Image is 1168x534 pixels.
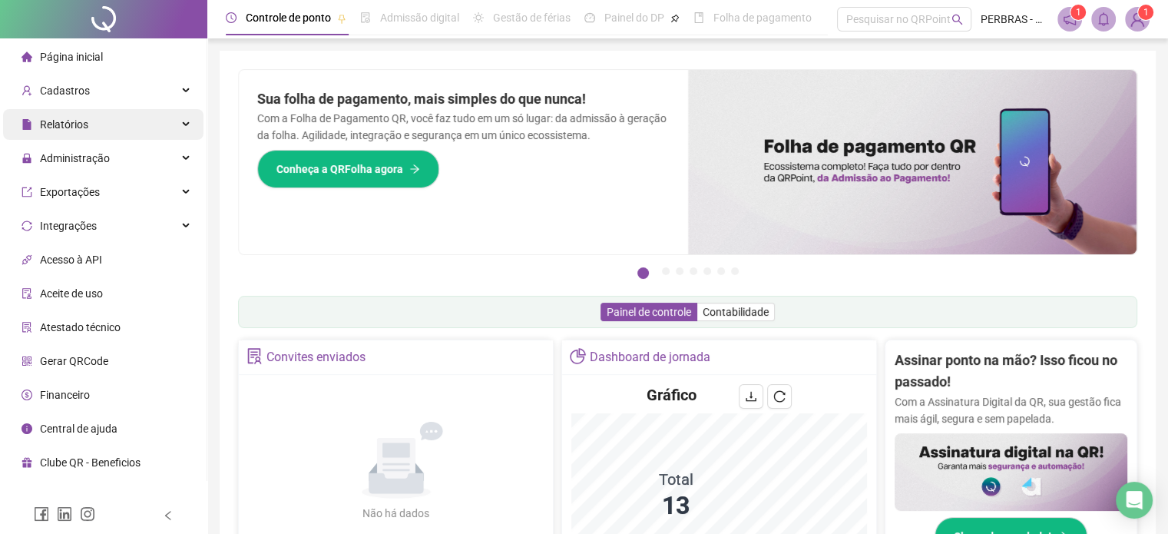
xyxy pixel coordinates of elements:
span: 1 [1076,7,1081,18]
span: clock-circle [226,12,237,23]
span: info-circle [22,423,32,434]
button: 3 [676,267,683,275]
span: Controle de ponto [246,12,331,24]
span: lock [22,153,32,164]
sup: 1 [1070,5,1086,20]
span: Gestão de férias [493,12,571,24]
span: Acesso à API [40,254,102,266]
h2: Sua folha de pagamento, mais simples do que nunca! [257,88,670,110]
span: Página inicial [40,51,103,63]
img: 59593 [1126,8,1149,31]
span: solution [22,322,32,333]
span: Administração [40,152,110,164]
img: banner%2F02c71560-61a6-44d4-94b9-c8ab97240462.png [895,433,1127,511]
div: Dashboard de jornada [590,344,710,370]
span: dollar [22,390,32,400]
span: pushpin [670,14,680,23]
div: Não há dados [326,505,467,522]
button: 4 [690,267,697,275]
span: Relatórios [40,118,88,131]
span: dashboard [584,12,595,23]
img: banner%2F8d14a306-6205-4263-8e5b-06e9a85ad873.png [688,70,1137,254]
span: reload [773,390,786,403]
span: audit [22,288,32,299]
span: file [22,119,32,130]
span: instagram [80,506,95,522]
span: linkedin [57,506,72,522]
span: Financeiro [40,389,90,401]
span: Aceite de uso [40,287,103,300]
span: Painel do DP [604,12,664,24]
button: 6 [717,267,725,275]
button: Conheça a QRFolha agora [257,150,439,188]
span: bell [1097,12,1110,26]
span: search [951,14,963,25]
span: Contabilidade [703,306,769,318]
sup: Atualize o seu contato no menu Meus Dados [1138,5,1153,20]
span: Exportações [40,186,100,198]
span: pie-chart [570,348,586,364]
span: Clube QR - Beneficios [40,456,141,469]
button: 5 [703,267,711,275]
h4: Gráfico [647,384,696,406]
span: Central de ajuda [40,423,117,435]
span: left [163,510,174,521]
span: qrcode [22,356,32,367]
span: pushpin [337,14,346,23]
div: Convites enviados [266,344,366,370]
span: export [22,187,32,197]
div: Open Intercom Messenger [1116,482,1153,519]
span: Cadastros [40,85,90,97]
span: user-add [22,85,32,96]
span: solution [247,348,263,364]
h2: Assinar ponto na mão? Isso ficou no passado! [895,350,1127,393]
span: Conheça a QRFolha agora [276,161,403,177]
span: facebook [34,506,49,522]
span: sync [22,221,32,231]
span: gift [22,457,32,468]
span: Folha de pagamento [713,12,812,24]
span: file-done [360,12,371,23]
span: book [693,12,704,23]
span: home [22,51,32,62]
span: arrow-right [409,164,420,174]
button: 1 [637,267,649,279]
span: notification [1063,12,1077,26]
span: Admissão digital [380,12,459,24]
span: Integrações [40,220,97,232]
button: 2 [662,267,670,275]
span: download [745,390,757,403]
span: PERBRAS - VITÓRIA [981,11,1048,28]
p: Com a Assinatura Digital da QR, sua gestão fica mais ágil, segura e sem papelada. [895,393,1127,427]
span: api [22,254,32,265]
span: sun [473,12,484,23]
span: 1 [1143,7,1149,18]
p: Com a Folha de Pagamento QR, você faz tudo em um só lugar: da admissão à geração da folha. Agilid... [257,110,670,144]
button: 7 [731,267,739,275]
span: Gerar QRCode [40,355,108,367]
span: Painel de controle [607,306,691,318]
span: Atestado técnico [40,321,121,333]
